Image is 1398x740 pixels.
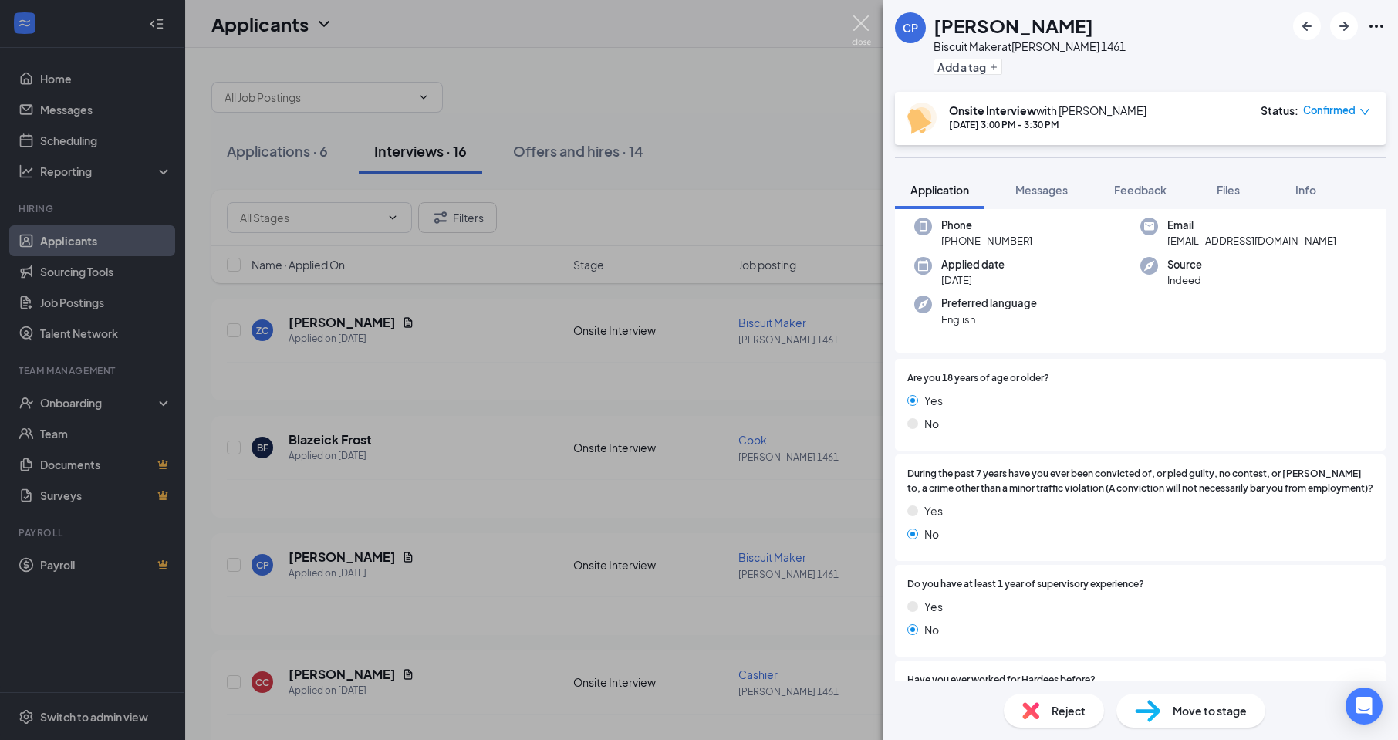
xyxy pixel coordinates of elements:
[1173,702,1247,719] span: Move to stage
[1167,272,1202,288] span: Indeed
[907,673,1096,688] span: Have you ever worked for Hardees before?
[1298,17,1316,35] svg: ArrowLeftNew
[907,467,1373,496] span: During the past 7 years have you ever been convicted of, or pled guilty, no contest, or [PERSON_N...
[1367,17,1386,35] svg: Ellipses
[949,118,1146,131] div: [DATE] 3:00 PM - 3:30 PM
[1335,17,1353,35] svg: ArrowRight
[934,12,1093,39] h1: [PERSON_NAME]
[903,20,918,35] div: CP
[924,502,943,519] span: Yes
[949,103,1146,118] div: with [PERSON_NAME]
[1052,702,1086,719] span: Reject
[1293,12,1321,40] button: ArrowLeftNew
[907,577,1144,592] span: Do you have at least 1 year of supervisory experience?
[924,598,943,615] span: Yes
[1015,183,1068,197] span: Messages
[1330,12,1358,40] button: ArrowRight
[924,621,939,638] span: No
[941,233,1032,248] span: [PHONE_NUMBER]
[910,183,969,197] span: Application
[1303,103,1356,118] span: Confirmed
[949,103,1036,117] b: Onsite Interview
[941,312,1037,327] span: English
[924,415,939,432] span: No
[1114,183,1167,197] span: Feedback
[941,272,1005,288] span: [DATE]
[907,371,1049,386] span: Are you 18 years of age or older?
[1261,103,1298,118] div: Status :
[1359,106,1370,117] span: down
[941,218,1032,233] span: Phone
[941,257,1005,272] span: Applied date
[1167,233,1336,248] span: [EMAIL_ADDRESS][DOMAIN_NAME]
[934,59,1002,75] button: PlusAdd a tag
[941,296,1037,311] span: Preferred language
[1167,218,1336,233] span: Email
[934,39,1126,54] div: Biscuit Maker at [PERSON_NAME] 1461
[1295,183,1316,197] span: Info
[924,392,943,409] span: Yes
[924,525,939,542] span: No
[1217,183,1240,197] span: Files
[1346,688,1383,725] div: Open Intercom Messenger
[989,63,998,72] svg: Plus
[1167,257,1202,272] span: Source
